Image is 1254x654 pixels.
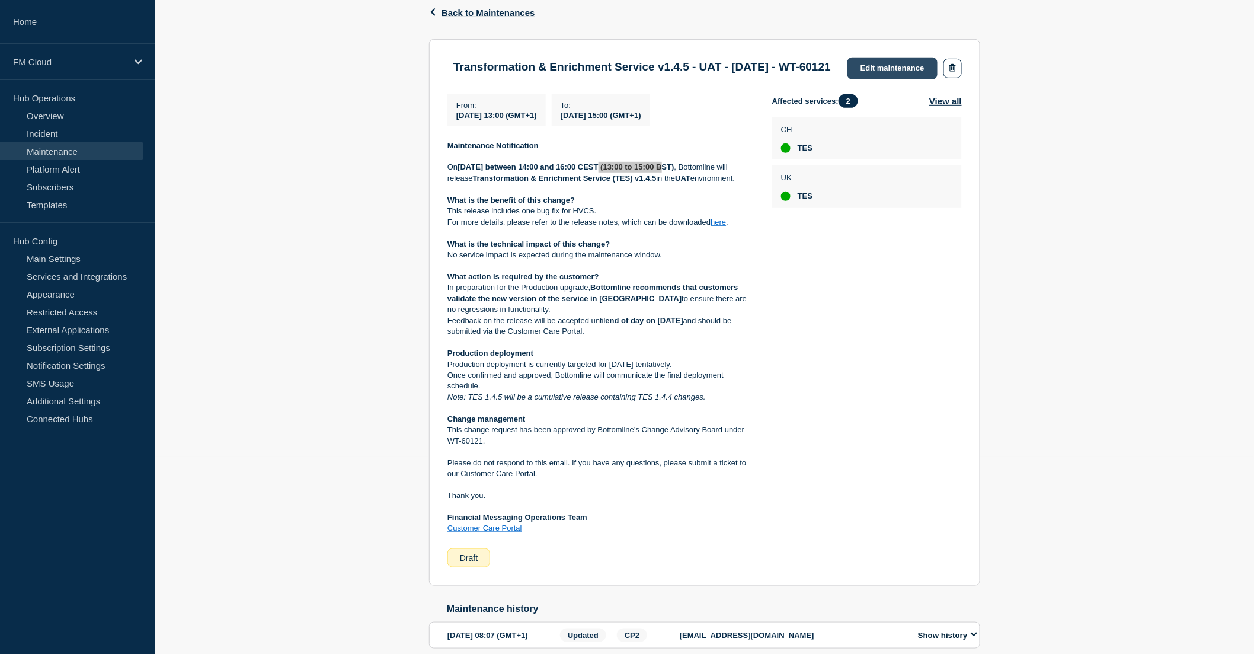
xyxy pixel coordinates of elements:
[711,218,726,226] a: here
[13,57,127,67] p: FM Cloud
[447,513,587,522] strong: Financial Messaging Operations Team
[447,393,706,401] em: Note: TES 1.4.5 will be a cumulative release containing TES 1.4.4 changes.
[781,173,812,182] p: UK
[781,143,791,153] div: up
[680,631,905,640] p: [EMAIL_ADDRESS][DOMAIN_NAME]
[447,629,556,642] div: [DATE] 08:07 (GMT+1)
[447,196,575,205] strong: What is the benefit of this change?
[561,101,641,110] p: To :
[447,490,753,501] p: Thank you.
[447,217,753,228] p: For more details, please refer to the release notes, which can be downloaded .
[456,111,537,120] span: [DATE] 13:00 (GMT+1)
[447,141,539,150] strong: Maintenance Notification
[447,283,740,302] strong: Bottomline recommends that customers validate the new version of the service in [GEOGRAPHIC_DATA]
[447,548,490,567] div: Draft
[473,174,657,183] strong: Transformation & Enrichment Service (TES) v1.4.5
[839,94,858,108] span: 2
[447,524,522,532] a: Customer Care Portal
[447,206,753,216] p: This release includes one bug fix for HVCS.
[442,8,535,18] span: Back to Maintenances
[798,143,812,153] span: TES
[447,349,533,358] strong: Production deployment
[429,8,535,18] button: Back to Maintenances
[914,630,981,640] button: Show history
[781,192,791,201] div: up
[447,604,980,614] h2: Maintenance history
[447,370,753,392] p: Once confirmed and approved, Bottomline will communicate the final deployment schedule.
[560,629,606,642] span: Updated
[447,414,525,423] strong: Change management
[447,282,753,315] p: In preparation for the Production upgrade, to ensure there are no regressions in functionality.
[447,240,610,248] strong: What is the technical impact of this change?
[447,458,753,480] p: Please do not respond to this email. If you have any questions, please submit a ticket to our Cus...
[929,94,962,108] button: View all
[798,192,812,201] span: TES
[561,111,641,120] span: [DATE] 15:00 (GMT+1)
[781,125,812,134] p: CH
[617,629,647,642] span: CP2
[847,58,938,79] a: Edit maintenance
[772,94,864,108] span: Affected services:
[447,315,753,337] p: Feedback on the release will be accepted until and should be submitted via the Customer Care Portal.
[447,250,753,260] p: No service impact is expected during the maintenance window.
[456,101,537,110] p: From :
[453,60,831,74] h3: Transformation & Enrichment Service v1.4.5 - UAT - [DATE] - WT-60121
[447,272,599,281] strong: What action is required by the customer?
[447,425,753,446] p: This change request has been approved by Bottomline’s Change Advisory Board under WT-60121.
[675,174,690,183] strong: UAT
[447,162,753,184] p: On , Bottomline will release in the environment.
[458,162,674,171] strong: [DATE] between 14:00 and 16:00 CEST (13:00 to 15:00 BST)
[447,359,753,370] p: Production deployment is currently targeted for [DATE] tentatively.
[606,316,683,325] strong: end of day on [DATE]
